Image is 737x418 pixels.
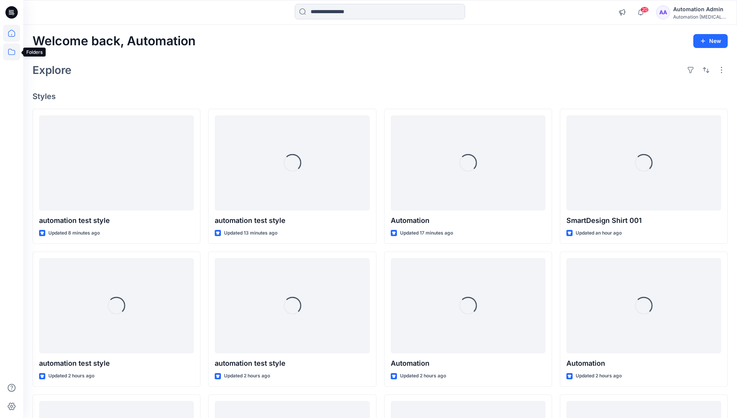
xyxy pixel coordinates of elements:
p: automation test style [39,215,194,226]
div: Automation [MEDICAL_DATA]... [673,14,727,20]
p: Updated 2 hours ago [576,372,622,380]
p: Updated 13 minutes ago [224,229,277,237]
p: Updated 8 minutes ago [48,229,100,237]
h2: Welcome back, Automation [32,34,196,48]
p: Automation [566,358,721,369]
p: Updated 2 hours ago [48,372,94,380]
p: Updated 2 hours ago [224,372,270,380]
div: AA [656,5,670,19]
div: Automation Admin [673,5,727,14]
h2: Explore [32,64,72,76]
p: Automation [391,215,545,226]
p: automation test style [215,358,369,369]
p: automation test style [215,215,369,226]
p: Updated an hour ago [576,229,622,237]
h4: Styles [32,92,728,101]
p: automation test style [39,358,194,369]
span: 20 [640,7,649,13]
p: Automation [391,358,545,369]
p: Updated 17 minutes ago [400,229,453,237]
p: Updated 2 hours ago [400,372,446,380]
p: SmartDesign Shirt 001 [566,215,721,226]
button: New [693,34,728,48]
